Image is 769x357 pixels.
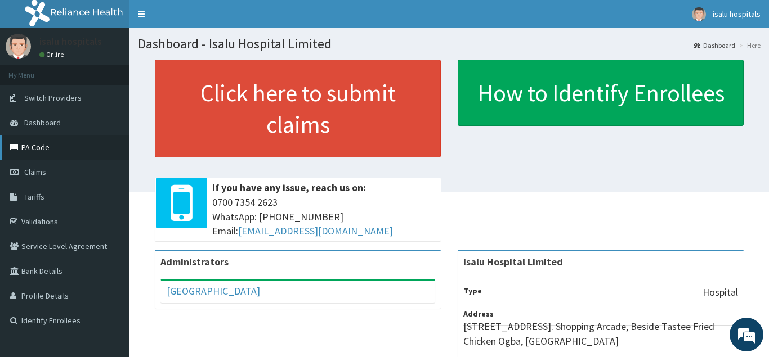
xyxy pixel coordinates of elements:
li: Here [736,40,761,50]
img: User Image [6,34,31,59]
img: User Image [692,7,706,21]
p: [STREET_ADDRESS]. Shopping Arcade, Beside Tastee Fried Chicken Ogba, [GEOGRAPHIC_DATA] [463,319,738,348]
a: How to Identify Enrollees [458,60,744,126]
a: Click here to submit claims [155,60,441,157]
a: Online [39,51,66,58]
p: isalu hospitals [39,37,102,47]
span: Claims [24,167,46,177]
a: [EMAIL_ADDRESS][DOMAIN_NAME] [238,224,393,237]
b: If you have any issue, reach us on: [212,181,366,194]
b: Address [463,309,494,319]
span: Tariffs [24,192,44,202]
span: 0700 7354 2623 WhatsApp: [PHONE_NUMBER] Email: [212,195,435,238]
span: Switch Providers [24,93,82,103]
a: Dashboard [694,40,735,50]
a: [GEOGRAPHIC_DATA] [167,284,260,297]
b: Administrators [160,255,229,268]
p: Hospital [703,285,738,300]
h1: Dashboard - Isalu Hospital Limited [138,37,761,51]
strong: Isalu Hospital Limited [463,255,563,268]
span: isalu hospitals [713,9,761,19]
b: Type [463,286,482,296]
span: Dashboard [24,118,61,128]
